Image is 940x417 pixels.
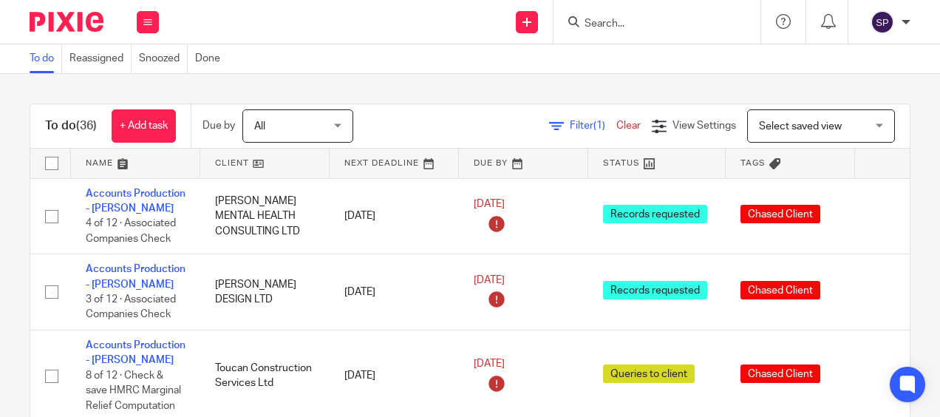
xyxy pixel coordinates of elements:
a: Accounts Production - [PERSON_NAME] [86,189,185,214]
img: Pixie [30,12,103,32]
span: Records requested [603,281,707,299]
a: Reassigned [69,44,132,73]
span: (1) [593,121,605,131]
span: [DATE] [474,199,505,209]
span: (36) [76,120,97,132]
span: Queries to client [603,365,695,383]
span: Select saved view [759,121,842,132]
span: Tags [740,159,766,167]
p: Due by [202,118,235,133]
td: [DATE] [330,178,459,254]
span: 3 of 12 · Associated Companies Check [86,294,176,320]
span: All [254,121,265,132]
a: Accounts Production - [PERSON_NAME] [86,340,185,365]
img: svg%3E [871,10,894,34]
span: View Settings [672,121,736,131]
span: Chased Client [740,365,820,383]
span: Chased Client [740,281,820,299]
input: Search [583,18,716,31]
span: [DATE] [474,359,505,369]
td: [PERSON_NAME] MENTAL HEALTH CONSULTING LTD [200,178,330,254]
a: + Add task [112,109,176,143]
span: Records requested [603,205,707,223]
span: Filter [570,121,616,131]
span: Chased Client [740,205,820,223]
span: 8 of 12 · Check & save HMRC Marginal Relief Computation [86,370,181,411]
span: [DATE] [474,275,505,285]
a: Clear [616,121,641,131]
td: [PERSON_NAME] DESIGN LTD [200,254,330,330]
a: Snoozed [139,44,188,73]
span: 4 of 12 · Associated Companies Check [86,218,176,244]
a: To do [30,44,62,73]
td: [DATE] [330,254,459,330]
a: Accounts Production - [PERSON_NAME] [86,264,185,289]
a: Done [195,44,228,73]
h1: To do [45,118,97,134]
